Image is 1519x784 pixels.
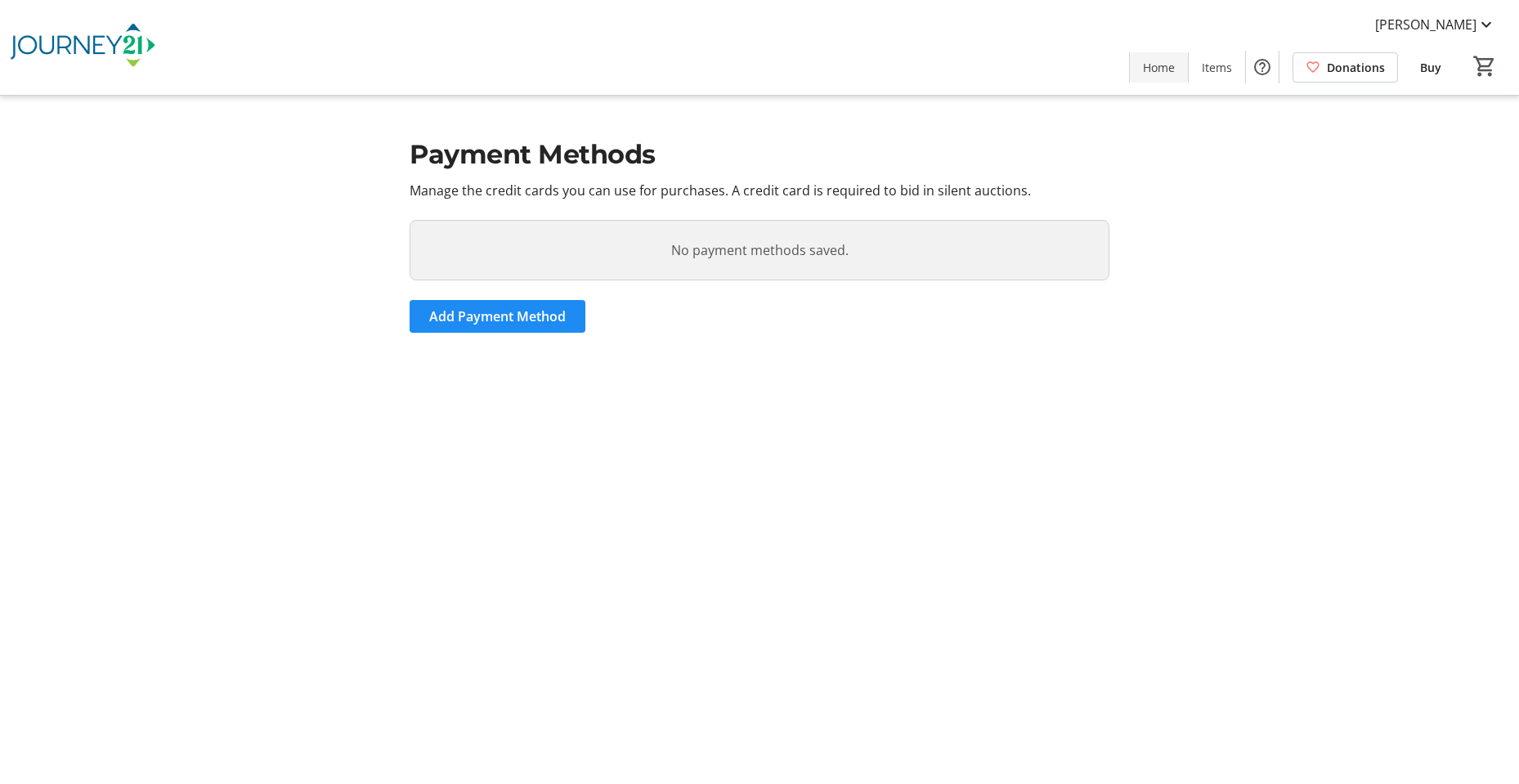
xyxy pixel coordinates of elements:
[1246,51,1279,83] button: Help
[1143,59,1175,76] span: Home
[429,307,566,326] span: Add Payment Method
[410,220,1109,280] tr-blank-state: No payment methods saved.
[1470,52,1499,81] button: Cart
[410,135,1109,174] h1: Payment Methods
[1293,52,1398,83] a: Donations
[1375,15,1476,34] span: [PERSON_NAME]
[1189,52,1245,83] a: Items
[1362,11,1509,38] button: [PERSON_NAME]
[1420,59,1441,76] span: Buy
[410,181,1109,200] p: Manage the credit cards you can use for purchases. A credit card is required to bid in silent auc...
[1327,59,1385,76] span: Donations
[1202,59,1232,76] span: Items
[10,7,155,88] img: Journey21's Logo
[1405,52,1457,83] a: Buy
[410,300,585,333] a: Add Payment Method
[1130,52,1188,83] a: Home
